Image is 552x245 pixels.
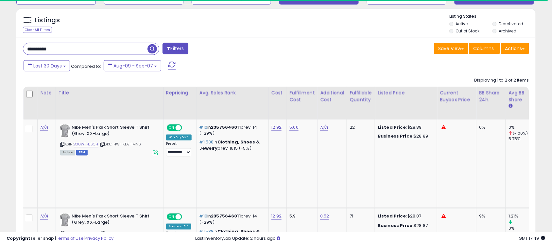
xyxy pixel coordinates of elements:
div: Fulfillable Quantity [350,89,372,103]
button: Save View [434,43,468,54]
span: ON [167,125,176,131]
div: 0% [479,124,501,130]
button: Aug-09 - Sep-07 [104,60,161,71]
span: Aug-09 - Sep-07 [113,63,153,69]
button: Filters [163,43,188,54]
b: Nike Men's Park Short Sleeve T Shirt (Grey, XX-Large) [72,214,151,227]
a: Privacy Policy [85,235,113,241]
span: 2025-10-9 17:49 GMT [519,235,545,241]
span: #1,538 [199,139,214,145]
label: Active [456,21,468,27]
span: #1,538 [199,229,214,235]
div: 22 [350,124,370,130]
div: 71 [350,214,370,219]
div: Cost [271,89,284,96]
small: Avg BB Share. [509,103,512,109]
label: Out of Stock [456,28,480,34]
a: B08WTHJSCH [74,231,98,237]
span: Compared to: [71,63,101,69]
div: $28.89 [378,124,432,130]
a: N/A [40,213,48,220]
div: Repricing [166,89,194,96]
span: Last 30 Days [33,63,62,69]
div: 5.9 [289,214,312,219]
p: in prev: 14 (-29%) [199,214,264,225]
div: Clear All Filters [23,27,52,33]
b: Business Price: [378,223,414,229]
button: Columns [469,43,500,54]
div: Additional Cost [320,89,344,103]
div: 0% [509,226,535,232]
a: 0.52 [320,213,329,220]
div: $28.89 [378,134,432,140]
div: Title [59,89,161,96]
span: ON [167,214,176,220]
div: $28.87 [378,214,432,219]
a: N/A [40,124,48,131]
a: 5.00 [289,124,299,131]
a: 12.92 [271,124,282,131]
h5: Listings [35,16,60,25]
span: OFF [181,125,192,131]
div: Win BuyBox * [166,135,192,141]
button: Actions [501,43,529,54]
b: Listed Price: [378,213,407,219]
div: ASIN: [60,124,158,155]
div: Displaying 1 to 2 of 2 items [474,77,529,84]
a: 12.92 [271,213,282,220]
b: Listed Price: [378,124,407,130]
span: #10 [199,213,207,219]
p: Listing States: [449,13,536,20]
div: Current Buybox Price [440,89,474,103]
a: N/A [320,124,328,131]
div: Avg BB Share [509,89,532,103]
div: Amazon AI * [166,224,192,230]
label: Deactivated [499,21,524,27]
span: Clothing, Shoes & Jewelry [199,229,260,241]
span: | SKU: HW-IKDE-1MNS [99,142,141,147]
div: 9% [479,214,501,219]
div: Last InventoryLab Update: 2 hours ago. [195,236,545,242]
div: 5.75% [509,136,535,142]
span: Clothing, Shoes & Jewelry [199,139,260,151]
small: (-100%) [513,131,528,136]
span: OFF [181,214,192,220]
div: seller snap | | [7,236,113,242]
img: 318fEWxS6+L._SL40_.jpg [60,214,70,227]
div: $28.87 [378,223,432,229]
div: 1.21% [509,214,535,219]
span: 23575646011 [211,213,241,219]
b: Business Price: [378,133,414,140]
div: Avg. Sales Rank [199,89,266,96]
span: FBM [76,150,88,156]
div: Listed Price [378,89,434,96]
span: Columns [474,45,494,52]
span: #10 [199,124,207,130]
div: Preset: [166,142,192,157]
label: Archived [499,28,517,34]
p: in prev: 1615 (-5%) [199,140,264,151]
span: | SKU: 1063146740 [99,231,135,236]
p: in prev: 1615 (-5%) [199,229,264,241]
a: B08WTHJSCH [74,142,98,147]
p: in prev: 14 (-29%) [199,124,264,136]
button: Last 30 Days [24,60,70,71]
a: Terms of Use [56,235,84,241]
strong: Copyright [7,235,30,241]
span: 23575646011 [211,124,241,130]
div: Fulfillment Cost [289,89,315,103]
div: BB Share 24h. [479,89,503,103]
b: Nike Men's Park Short Sleeve T Shirt (Grey, XX-Large) [72,124,151,138]
div: ASIN: [60,214,158,244]
div: Note [40,89,53,96]
div: 0% [509,124,535,130]
span: All listings currently available for purchase on Amazon [60,150,75,156]
img: 318fEWxS6+L._SL40_.jpg [60,124,70,138]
